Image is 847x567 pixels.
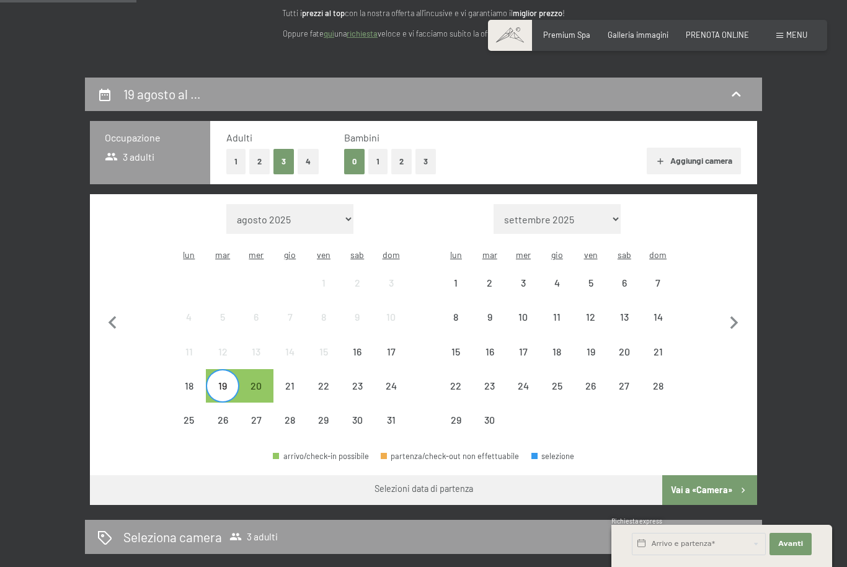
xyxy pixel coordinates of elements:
[686,30,749,40] a: PRENOTA ONLINE
[439,369,472,403] div: Mon Sep 22 2025
[174,312,205,343] div: 4
[440,415,471,446] div: 29
[340,403,374,437] div: partenza/check-out non effettuabile
[273,334,307,368] div: Thu Aug 14 2025
[507,369,540,403] div: Wed Sep 24 2025
[172,403,206,437] div: partenza/check-out non effettuabile
[508,278,539,309] div: 3
[340,369,374,403] div: partenza/check-out non effettuabile
[440,381,471,412] div: 22
[374,300,407,334] div: partenza/check-out non effettuabile
[206,334,239,368] div: Tue Aug 12 2025
[649,249,667,260] abbr: domenica
[340,300,374,334] div: Sat Aug 09 2025
[273,452,369,460] div: arrivo/check-in possibile
[641,300,675,334] div: Sun Sep 14 2025
[381,452,520,460] div: partenza/check-out non effettuabile
[608,30,668,40] a: Galleria immagini
[172,300,206,334] div: partenza/check-out non effettuabile
[642,278,673,309] div: 7
[241,415,272,446] div: 27
[439,334,472,368] div: partenza/check-out non effettuabile
[508,312,539,343] div: 10
[543,30,590,40] span: Premium Spa
[662,475,757,505] button: Vai a «Camera»
[769,533,812,555] button: Avanti
[206,369,239,403] div: Tue Aug 19 2025
[482,249,497,260] abbr: martedì
[340,369,374,403] div: Sat Aug 23 2025
[721,204,747,437] button: Mese successivo
[439,369,472,403] div: partenza/check-out non effettuabile
[473,266,507,300] div: partenza/check-out non effettuabile
[507,334,540,368] div: partenza/check-out non effettuabile
[375,278,406,309] div: 3
[375,415,406,446] div: 31
[608,266,641,300] div: Sat Sep 06 2025
[473,369,507,403] div: Tue Sep 23 2025
[374,266,407,300] div: Sun Aug 03 2025
[344,149,365,174] button: 0
[375,381,406,412] div: 24
[575,278,606,309] div: 5
[574,369,607,403] div: Fri Sep 26 2025
[249,149,270,174] button: 2
[374,334,407,368] div: partenza/check-out non effettuabile
[507,300,540,334] div: Wed Sep 10 2025
[174,347,205,378] div: 11
[239,369,273,403] div: Wed Aug 20 2025
[642,347,673,378] div: 21
[215,249,230,260] abbr: martedì
[239,403,273,437] div: partenza/check-out non effettuabile
[241,381,272,412] div: 20
[786,30,807,40] span: Menu
[474,278,505,309] div: 2
[609,381,640,412] div: 27
[609,312,640,343] div: 13
[239,334,273,368] div: Wed Aug 13 2025
[308,415,339,446] div: 29
[473,334,507,368] div: Tue Sep 16 2025
[273,403,307,437] div: Thu Aug 28 2025
[374,334,407,368] div: Sun Aug 17 2025
[275,312,306,343] div: 7
[608,300,641,334] div: Sat Sep 13 2025
[308,381,339,412] div: 22
[541,312,572,343] div: 11
[239,300,273,334] div: Wed Aug 06 2025
[273,149,294,174] button: 3
[342,278,373,309] div: 2
[641,300,675,334] div: partenza/check-out non effettuabile
[439,266,472,300] div: Mon Sep 01 2025
[239,403,273,437] div: Wed Aug 27 2025
[575,381,606,412] div: 26
[540,300,574,334] div: Thu Sep 11 2025
[540,334,574,368] div: partenza/check-out non effettuabile
[474,312,505,343] div: 9
[226,132,252,143] span: Adulti
[307,300,340,334] div: Fri Aug 08 2025
[516,249,531,260] abbr: mercoledì
[540,266,574,300] div: partenza/check-out non effettuabile
[342,347,373,378] div: 16
[778,539,803,549] span: Avanti
[340,334,374,368] div: Sat Aug 16 2025
[391,149,412,174] button: 2
[383,249,400,260] abbr: domenica
[618,249,631,260] abbr: sabato
[307,334,340,368] div: Fri Aug 15 2025
[123,86,201,102] h2: 19 agosto al …
[206,369,239,403] div: partenza/check-out possibile
[207,312,238,343] div: 5
[342,415,373,446] div: 30
[307,334,340,368] div: partenza/check-out non effettuabile
[340,334,374,368] div: partenza/check-out non effettuabile
[540,300,574,334] div: partenza/check-out non effettuabile
[641,369,675,403] div: Sun Sep 28 2025
[575,347,606,378] div: 19
[440,278,471,309] div: 1
[172,334,206,368] div: partenza/check-out non effettuabile
[473,369,507,403] div: partenza/check-out non effettuabile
